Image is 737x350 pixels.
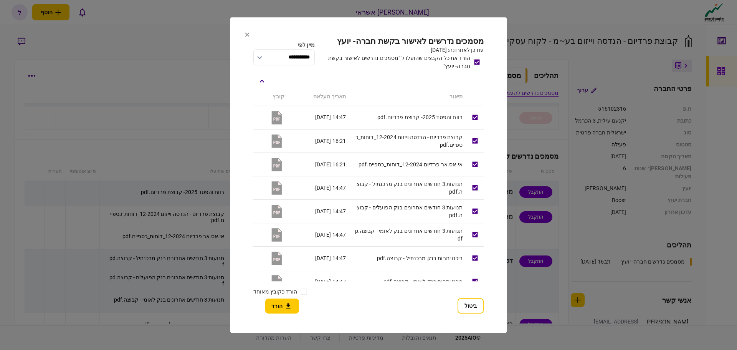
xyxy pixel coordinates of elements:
[350,88,466,106] th: תיאור
[288,106,350,129] td: 14:47 [DATE]
[253,88,288,106] th: קובץ
[288,246,350,270] td: 14:47 [DATE]
[288,223,350,246] td: 14:47 [DATE]
[350,129,466,153] td: קבוצת פרדיום - הנדסה וייזום 12-2024_דוחות_כספיים.pdf
[319,46,484,54] div: עודכן לאחרונה: [DATE]
[350,106,466,129] td: רווח והפסד 2025- קבוצת פרדיום.pdf
[350,153,466,176] td: אי.אס.אר פרדיום 12-2024_דוחות_כספיים.pdf
[288,176,350,199] td: 14:47 [DATE]
[350,223,466,246] td: תנועות 3 חודשים אחרונים בנק לאומי - קבוצה.pdf
[253,41,315,49] div: מיין לפי
[350,246,466,270] td: ריכוז יתרות בנק מרכנתיל - קבוצה.pdf
[350,199,466,223] td: תנועות 3 חודשים אחרונים בנק הפועלים - קבוצה.pdf
[458,298,484,314] button: ביטול
[253,288,297,296] label: הורד כקובץ מאוחד
[319,54,470,70] div: הורד את כל הקבצים שהועלו ל "מסמכים נדרשים לאישור בקשת חברה- יועץ"
[288,88,350,106] th: תאריך העלאה
[288,199,350,223] td: 14:47 [DATE]
[350,176,466,199] td: תנועות 3 חודשים אחרונים בנק מרכנתיל - קבוצה.pdf
[319,36,484,46] h2: מסמכים נדרשים לאישור בקשת חברה- יועץ
[265,299,299,314] button: הורד
[288,153,350,176] td: 16:21 [DATE]
[288,129,350,153] td: 16:21 [DATE]
[288,270,350,293] td: 14:47 [DATE]
[350,270,466,293] td: ריכוז יתרות בנק לאומי - קבוצה.pdf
